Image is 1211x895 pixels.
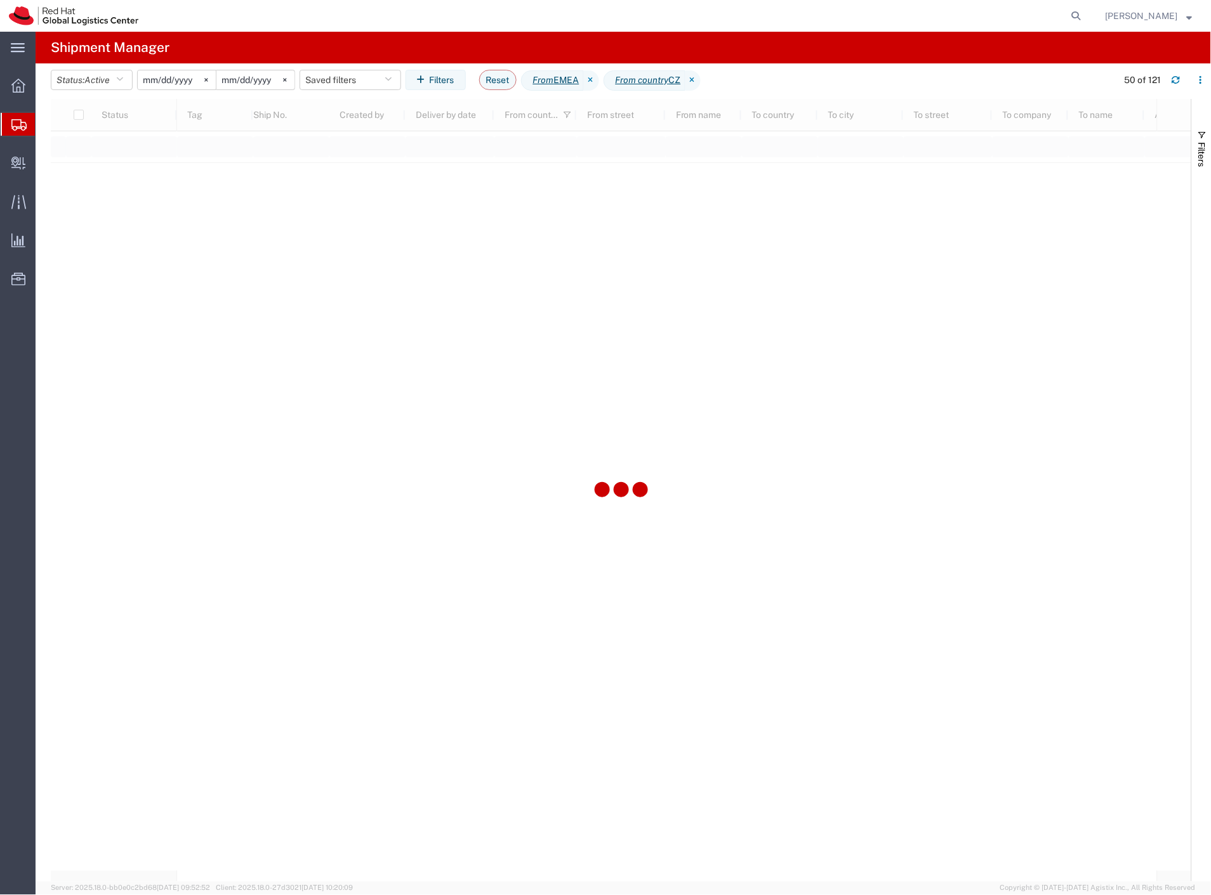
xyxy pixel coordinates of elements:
[1125,74,1161,87] div: 50 of 121
[51,32,169,63] h4: Shipment Manager
[9,6,138,25] img: logo
[521,70,584,91] span: From EMEA
[216,70,294,89] input: Not set
[616,74,669,87] i: From country
[216,884,353,892] span: Client: 2025.18.0-27d3021
[301,884,353,892] span: [DATE] 10:20:09
[1197,142,1207,167] span: Filters
[51,884,210,892] span: Server: 2025.18.0-bb0e0c2bd68
[157,884,210,892] span: [DATE] 09:52:52
[1000,883,1196,894] span: Copyright © [DATE]-[DATE] Agistix Inc., All Rights Reserved
[533,74,554,87] i: From
[1106,9,1178,23] span: Filip Lizuch
[138,70,216,89] input: Not set
[479,70,517,90] button: Reset
[604,70,685,91] span: From country CZ
[84,75,110,85] span: Active
[1105,8,1193,23] button: [PERSON_NAME]
[51,70,133,90] button: Status:Active
[300,70,401,90] button: Saved filters
[406,70,466,90] button: Filters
